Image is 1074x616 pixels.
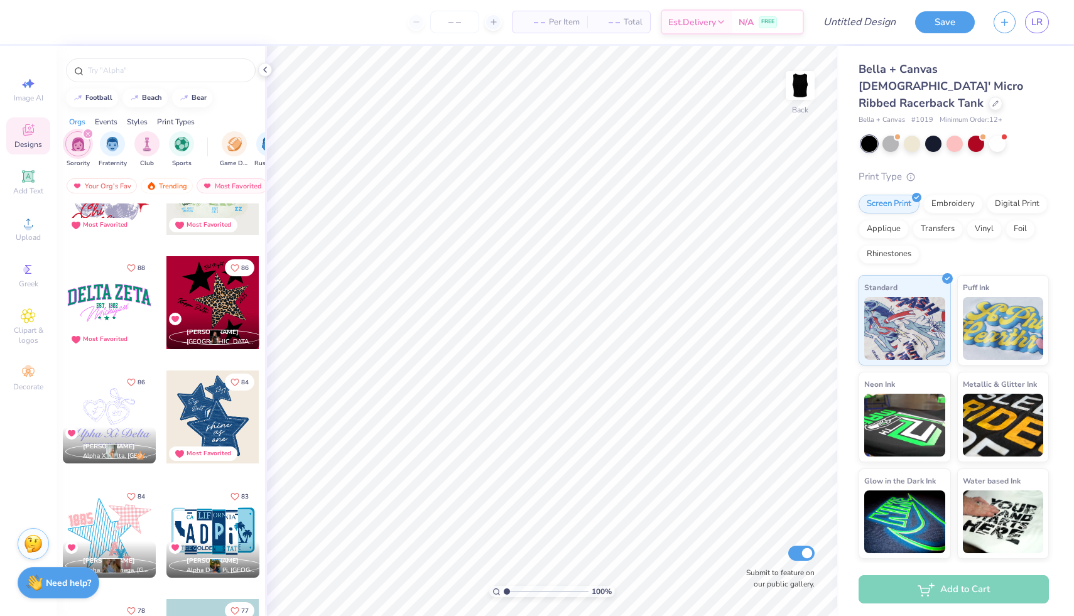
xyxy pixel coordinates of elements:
span: Water based Ink [963,474,1021,487]
span: 83 [241,494,249,500]
span: 86 [138,379,145,386]
div: Styles [127,116,148,127]
button: Like [121,488,151,505]
span: Greek [19,279,38,289]
span: LR [1031,15,1043,30]
button: filter button [65,131,90,168]
span: Club [140,159,154,168]
button: Like [225,259,254,276]
span: Per Item [549,16,580,29]
span: Est. Delivery [668,16,716,29]
span: Metallic & Glitter Ink [963,377,1037,391]
span: FREE [761,18,774,26]
div: Your Org's Fav [67,178,137,193]
div: filter for Club [134,131,160,168]
img: Glow in the Dark Ink [864,490,945,553]
strong: Need help? [46,577,91,589]
label: Submit to feature on our public gallery. [739,567,815,590]
span: – – [595,16,620,29]
button: filter button [99,131,127,168]
span: Alpha Chi Omega, [GEOGRAPHIC_DATA] [83,566,151,575]
span: Image AI [14,93,43,103]
img: trend_line.gif [179,94,189,102]
span: Add Text [13,186,43,196]
div: filter for Sports [169,131,194,168]
img: Club Image [140,137,154,151]
button: beach [122,89,168,107]
span: [PERSON_NAME] [187,328,239,337]
div: Most Favorited [83,220,127,230]
div: bear [192,94,207,101]
span: Alpha Xi Delta, [GEOGRAPHIC_DATA][US_STATE] [83,451,151,461]
span: 84 [138,494,145,500]
img: Sorority Image [71,137,85,151]
span: Minimum Order: 12 + [940,115,1002,126]
img: most_fav.gif [202,181,212,190]
span: 100 % [592,586,612,597]
div: filter for Sorority [65,131,90,168]
img: trend_line.gif [73,94,83,102]
span: 77 [241,608,249,614]
span: Total [624,16,643,29]
div: Vinyl [967,220,1002,239]
button: Like [225,374,254,391]
div: Back [792,104,808,116]
div: filter for Rush & Bid [254,131,283,168]
div: Transfers [913,220,963,239]
button: bear [172,89,212,107]
span: [PERSON_NAME] [83,442,135,451]
input: – – [430,11,479,33]
button: filter button [220,131,249,168]
div: Print Types [157,116,195,127]
div: Rhinestones [859,245,919,264]
span: # 1019 [911,115,933,126]
img: Game Day Image [227,137,242,151]
div: Embroidery [923,195,983,213]
span: Bella + Canvas [859,115,905,126]
span: Rush & Bid [254,159,283,168]
div: Most Favorited [187,449,231,458]
a: LR [1025,11,1049,33]
img: Water based Ink [963,490,1044,553]
img: Puff Ink [963,297,1044,360]
div: Most Favorited [83,335,127,344]
img: Back [788,73,813,98]
span: [PERSON_NAME] [187,556,239,565]
span: 86 [241,265,249,271]
button: Save [915,11,975,33]
span: Puff Ink [963,281,989,294]
button: Like [225,488,254,505]
span: Bella + Canvas [DEMOGRAPHIC_DATA]' Micro Ribbed Racerback Tank [859,62,1023,111]
span: [GEOGRAPHIC_DATA], [US_STATE][GEOGRAPHIC_DATA] [GEOGRAPHIC_DATA] [187,337,254,347]
button: football [66,89,118,107]
button: filter button [254,131,283,168]
span: Game Day [220,159,249,168]
span: Clipart & logos [6,325,50,345]
img: Sports Image [175,137,189,151]
button: filter button [169,131,194,168]
button: Like [121,259,151,276]
img: Standard [864,297,945,360]
span: Fraternity [99,159,127,168]
div: Print Type [859,170,1049,184]
span: Sorority [67,159,90,168]
div: Foil [1006,220,1035,239]
div: Digital Print [987,195,1048,213]
span: Glow in the Dark Ink [864,474,936,487]
img: Fraternity Image [106,137,119,151]
span: [PERSON_NAME] [83,556,135,565]
div: Trending [141,178,193,193]
span: Decorate [13,382,43,392]
div: filter for Fraternity [99,131,127,168]
button: filter button [134,131,160,168]
div: beach [142,94,162,101]
div: filter for Game Day [220,131,249,168]
div: Most Favorited [187,220,231,230]
div: Screen Print [859,195,919,213]
span: Upload [16,232,41,242]
input: Untitled Design [813,9,906,35]
span: Designs [14,139,42,149]
span: 84 [241,379,249,386]
span: Sports [172,159,192,168]
span: 88 [138,265,145,271]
